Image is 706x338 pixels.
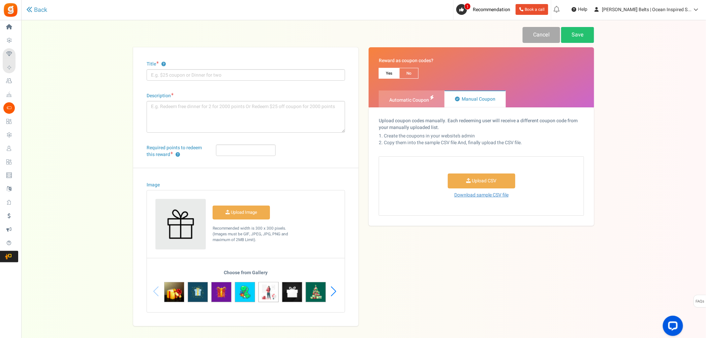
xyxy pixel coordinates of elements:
[523,27,560,43] a: Cancel
[164,270,328,279] h5: Choose from Gallery
[3,2,18,18] img: Gratisfaction
[464,3,471,10] span: 1
[602,6,692,13] span: [PERSON_NAME] Belts | Ocean Inspired S...
[454,191,509,199] a: Download sample CSV file
[379,68,399,79] span: Yes
[399,68,419,79] span: No
[147,182,160,188] label: Image
[147,145,206,158] label: Required points to redeem this reward
[213,226,297,243] p: Recommended width is 300 x 300 pixels. (Images must be GIF, JPEG, JPG, PNG and maximum of 2MB Lim...
[456,4,513,15] a: 1 Recommendation
[147,93,174,99] label: Description
[569,4,590,15] a: Help
[147,61,166,68] label: Title
[462,96,495,103] span: Manual Coupon
[176,153,180,157] button: Required points to redeem this reward
[430,95,434,100] i: Recommended
[576,6,587,13] span: Help
[473,6,510,13] span: Recommendation
[561,27,594,43] a: Save
[389,97,429,104] span: Automatic Coupon
[147,69,345,81] input: E.g. $25 coupon or Dinner for two
[379,118,584,131] b: Upload coupon codes manually. Each redeeming user will receive a different coupon code from your ...
[379,57,433,64] label: Reward as coupon codes?
[379,118,584,146] p: 1. Create the coupons in your website’s admin 2. Copy them into the sample CSV file And, finally ...
[516,4,548,15] a: Book a call
[161,62,166,67] button: Title
[696,295,705,308] span: FAQs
